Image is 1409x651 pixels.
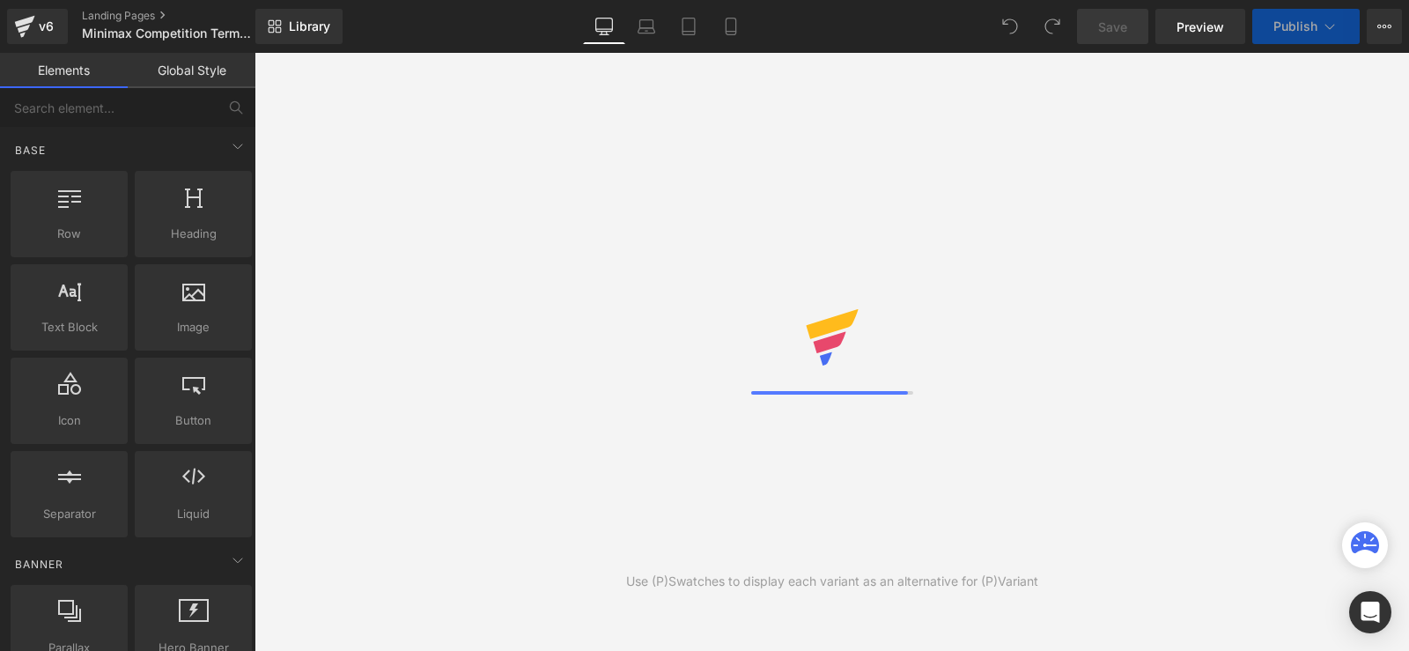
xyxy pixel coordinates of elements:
span: Button [140,411,247,430]
button: More [1367,9,1402,44]
span: Banner [13,556,65,573]
span: Save [1098,18,1127,36]
span: Library [289,18,330,34]
span: Minimax Competition Terms & Conditions [82,26,251,41]
a: New Library [255,9,343,44]
span: Row [16,225,122,243]
div: Open Intercom Messenger [1349,591,1391,633]
a: v6 [7,9,68,44]
a: Desktop [583,9,625,44]
span: Heading [140,225,247,243]
a: Laptop [625,9,668,44]
div: v6 [35,15,57,38]
a: Landing Pages [82,9,284,23]
a: Mobile [710,9,752,44]
button: Undo [992,9,1028,44]
button: Publish [1252,9,1360,44]
span: Separator [16,505,122,523]
button: Redo [1035,9,1070,44]
span: Liquid [140,505,247,523]
span: Preview [1177,18,1224,36]
span: Text Block [16,318,122,337]
div: Use (P)Swatches to display each variant as an alternative for (P)Variant [626,572,1038,591]
span: Image [140,318,247,337]
span: Publish [1273,19,1317,33]
a: Preview [1155,9,1245,44]
a: Tablet [668,9,710,44]
span: Icon [16,411,122,430]
span: Base [13,142,48,159]
a: Global Style [128,53,255,88]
